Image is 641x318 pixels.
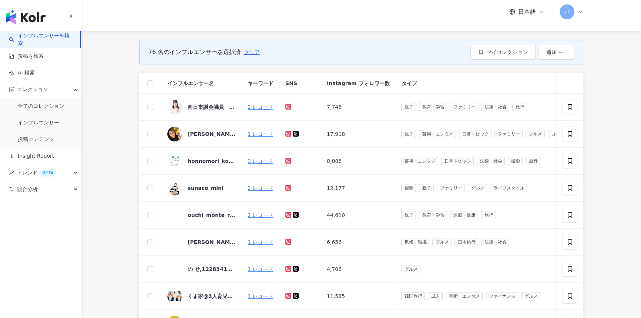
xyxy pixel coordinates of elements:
a: 1 レコード [248,131,273,137]
span: 親子 [401,211,416,219]
a: 2 レコード [248,104,273,110]
th: タイプ [395,73,594,94]
img: KOL Avatar [167,289,182,304]
span: ファイナンス [486,292,518,300]
img: logo [6,10,46,24]
span: 韓国旅行 [401,292,425,300]
div: [PERSON_NAME][GEOGRAPHIC_DATA][PERSON_NAME]【公式】,29093802108 [188,238,236,246]
div: BETA [39,169,56,177]
a: 2 レコード [248,212,273,218]
a: 3 レコード [248,158,273,164]
span: 旅行 [481,211,496,219]
span: 教育・学習 [419,103,447,111]
a: KOL Avatarsunaco_mini [167,181,236,195]
div: sunaco_mini [188,184,224,192]
span: 競合分析 [17,181,38,198]
td: 12,177 [321,175,395,202]
div: 向日市議会議員 [PERSON_NAME],1500357756 [188,103,236,111]
span: 法律・社会 [481,238,509,246]
img: KOL Avatar [167,154,182,168]
a: KOL Avatar[PERSON_NAME][GEOGRAPHIC_DATA][PERSON_NAME]【公式】,29093802108 [167,235,236,250]
td: 11,585 [321,283,395,310]
span: グルメ [468,184,487,192]
span: 教育・学習 [419,211,447,219]
th: インフルエンサー名 [161,73,242,94]
a: 全てのコレクション [18,103,64,110]
div: 76 名のインフルエンサーを選択済 [148,48,241,56]
a: KOL Avatarくま家@3人育児❀看護師ママの生活,21247531831 [167,289,236,304]
span: 日常トピック [441,157,474,165]
span: ファミリー [450,103,478,111]
td: 17,918 [321,121,395,148]
span: ファミリー [494,130,523,138]
span: 医療・健康 [450,211,478,219]
span: 気候・環境 [401,238,429,246]
span: 芸術・エンタメ [419,130,456,138]
span: グルメ [432,238,452,246]
span: コーディネート [548,130,585,138]
span: 成人 [428,292,443,300]
a: searchインフルエンサーを検索 [9,32,74,47]
a: Insight Report [9,153,54,160]
div: [PERSON_NAME],394016124 [188,130,236,138]
div: ouchi_monte_ryoiku [188,211,236,219]
a: 1 レコード [248,293,273,299]
span: 親子 [419,184,434,192]
span: 日本語 [518,8,536,16]
span: マイコレクション [486,49,528,55]
span: 掃除 [401,184,416,192]
span: グルメ [401,265,420,273]
div: の せ,1228341932 [188,265,236,273]
img: KOL Avatar [167,181,182,195]
span: 芸術・エンタメ [401,157,438,165]
span: ライフスタイル [490,184,527,192]
span: トレンド [17,164,56,181]
a: 1 レコード [248,239,273,245]
span: 芸術・エンタメ [446,292,483,300]
span: グルメ [526,130,545,138]
span: 親子 [401,130,416,138]
a: 投稿コンテンツ [18,136,54,143]
td: 8,086 [321,148,395,175]
span: バ [564,8,570,16]
a: KOL Avatarhonnomori_kobe [167,154,236,168]
span: 旅行 [526,157,540,165]
span: 日本旅行 [454,238,478,246]
a: インフルエンサー [18,119,59,127]
td: 4,706 [321,256,395,283]
img: KOL Avatar [167,208,182,222]
img: KOL Avatar [167,127,182,141]
span: 法律・社会 [477,157,505,165]
a: AI 検索 [9,69,35,77]
span: 旅行 [512,103,527,111]
td: 6,656 [321,229,395,256]
a: 1 レコード [248,266,273,272]
span: クリア [244,49,259,55]
span: 追加 [546,49,557,55]
span: ファミリー [437,184,465,192]
span: グルメ [521,292,540,300]
span: 日常トピック [459,130,491,138]
th: Instagram フォロワー数 [321,73,395,94]
span: コレクション [17,81,48,98]
th: キーワード [242,73,279,94]
button: クリア [244,45,260,60]
div: くま家@3人育児❀看護師ママの生活,21247531831 [188,292,236,300]
button: マイコレクション [470,45,536,60]
td: 7,746 [321,94,395,121]
button: 追加 [538,45,574,60]
a: 投稿を検索 [9,53,44,60]
a: KOL Avatar向日市議会議員 [PERSON_NAME],1500357756 [167,100,236,114]
td: 44,610 [321,202,395,229]
span: 親子 [401,103,416,111]
img: KOL Avatar [167,235,182,250]
div: honnomori_kobe [188,157,236,165]
span: 法律・社会 [481,103,509,111]
span: rise [9,170,14,175]
th: SNS [279,73,321,94]
a: KOL Avatarの せ,1228341932 [167,262,236,277]
img: KOL Avatar [167,262,182,277]
a: KOL Avatarouchi_monte_ryoiku [167,208,236,222]
span: 撮影 [508,157,523,165]
a: KOL Avatar[PERSON_NAME],394016124 [167,127,236,141]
